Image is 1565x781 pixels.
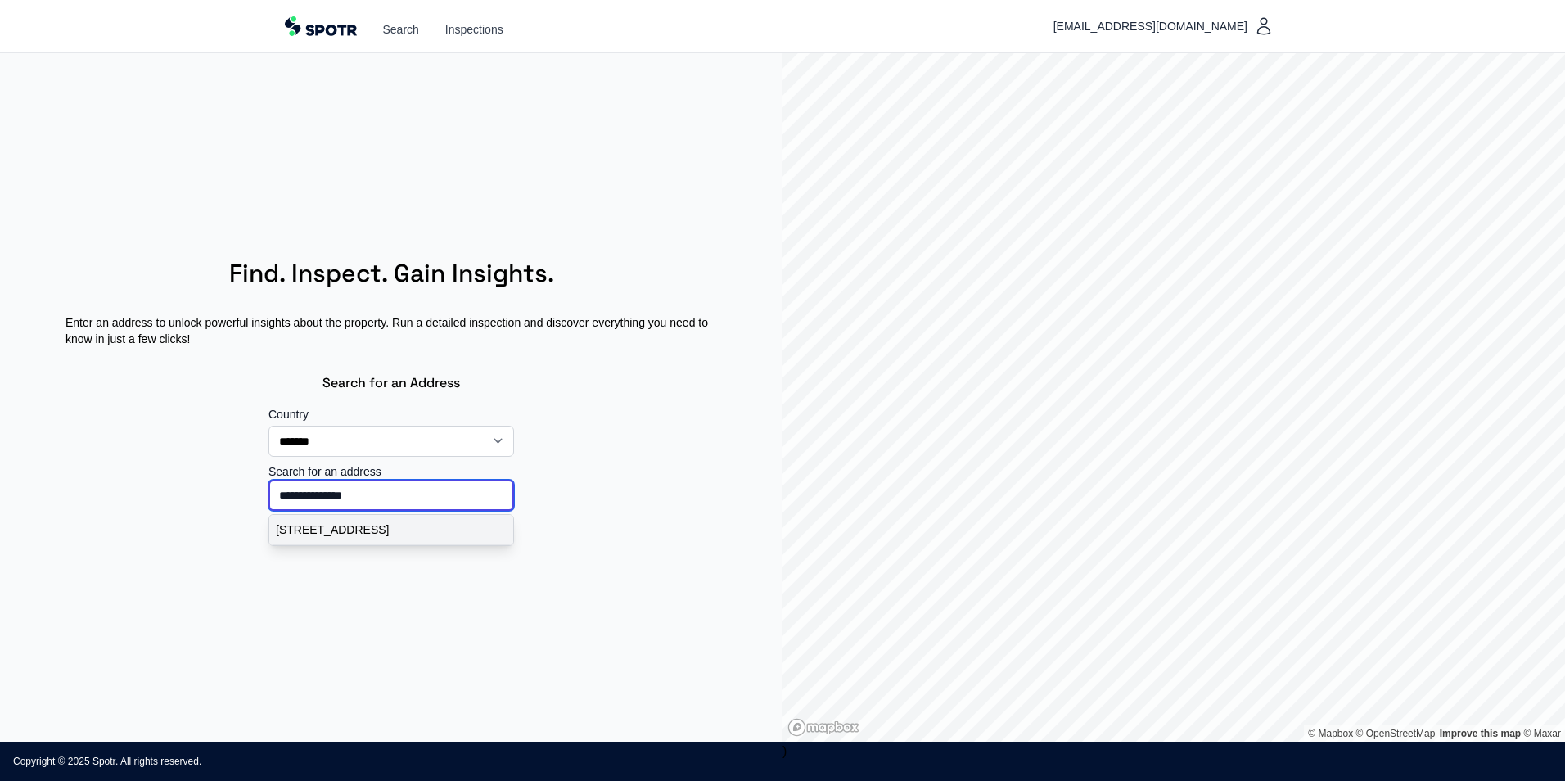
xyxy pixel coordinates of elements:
[26,301,756,360] p: Enter an address to unlock powerful insights about the property. Run a detailed inspection and di...
[1356,728,1436,739] a: OpenStreetMap
[229,246,554,301] h1: Find. Inspect. Gain Insights.
[1308,728,1353,739] a: Mapbox
[1053,16,1254,36] span: [EMAIL_ADDRESS][DOMAIN_NAME]
[1523,728,1561,739] a: Maxar
[445,21,503,38] a: Inspections
[787,718,859,737] a: Mapbox homepage
[268,463,514,480] label: Search for an address
[1047,10,1280,43] button: [EMAIL_ADDRESS][DOMAIN_NAME]
[1440,728,1521,739] a: Improve this map
[782,53,1565,742] div: )
[383,21,419,38] a: Search
[276,521,507,538] p: [STREET_ADDRESS]
[268,406,514,422] label: Country
[782,53,1565,742] canvas: Map
[322,360,460,406] h3: Search for an Address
